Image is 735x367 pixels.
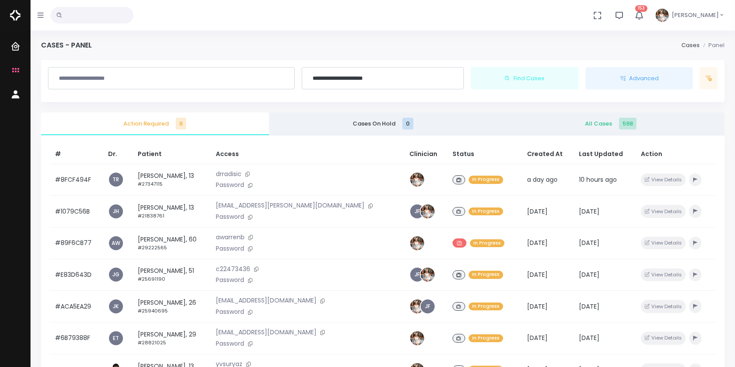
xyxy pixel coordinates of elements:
[641,173,686,186] button: View Details
[133,323,211,354] td: [PERSON_NAME], 29
[41,41,92,49] h4: Cases - Panel
[216,339,399,349] p: Password
[579,333,599,342] span: [DATE]
[527,270,548,279] span: [DATE]
[216,212,399,222] p: Password
[579,302,599,311] span: [DATE]
[619,118,636,129] span: 598
[469,271,503,279] span: In Progress
[176,118,186,129] span: 8
[50,144,103,164] th: #
[579,270,599,279] span: [DATE]
[410,268,424,282] a: JF
[216,201,399,211] p: [EMAIL_ADDRESS][PERSON_NAME][DOMAIN_NAME]
[470,239,504,248] span: In Progress
[216,265,399,274] p: c22473436
[211,144,404,164] th: Access
[527,207,548,216] span: [DATE]
[50,227,103,259] td: #89F6CB77
[527,238,548,247] span: [DATE]
[641,300,686,313] button: View Details
[138,244,167,251] small: #29222565
[672,11,719,20] span: [PERSON_NAME]
[216,244,399,254] p: Password
[579,238,599,247] span: [DATE]
[635,5,647,12] span: 153
[138,180,163,187] small: #27347115
[138,212,164,219] small: #21838761
[402,118,413,129] span: 0
[216,170,399,179] p: drradisic
[700,41,725,50] li: Panel
[50,196,103,228] td: #1079C56B
[50,291,103,323] td: #ACA5EA29
[48,119,262,128] span: Action Required
[50,323,103,354] td: #6B79388F
[527,333,548,342] span: [DATE]
[636,144,716,164] th: Action
[469,302,503,311] span: In Progress
[138,339,166,346] small: #28821025
[109,299,123,313] a: JK
[216,180,399,190] p: Password
[133,259,211,291] td: [PERSON_NAME], 51
[50,259,103,291] td: #E83D643D
[216,275,399,285] p: Password
[410,204,424,218] a: JF
[471,67,578,90] button: Find Cases
[681,41,700,49] a: Cases
[216,233,399,242] p: awarrenb
[504,119,718,128] span: All Cases
[133,291,211,323] td: [PERSON_NAME], 26
[579,175,617,184] span: 10 hours ago
[527,175,558,184] span: a day ago
[133,227,211,259] td: [PERSON_NAME], 60
[138,307,168,314] small: #25940695
[138,275,165,282] small: #25691190
[654,7,670,23] img: Header Avatar
[469,334,503,343] span: In Progress
[133,196,211,228] td: [PERSON_NAME], 13
[404,144,447,164] th: Clinician
[109,204,123,218] a: JH
[421,299,435,313] a: JF
[469,176,503,184] span: In Progress
[522,144,574,164] th: Created At
[109,331,123,345] a: ET
[103,144,133,164] th: Dr.
[276,119,490,128] span: Cases On Hold
[216,328,399,337] p: [EMAIL_ADDRESS][DOMAIN_NAME]
[447,144,521,164] th: Status
[641,237,686,249] button: View Details
[50,164,103,196] td: #8FCF494F
[641,268,686,281] button: View Details
[585,67,693,90] button: Advanced
[469,207,503,216] span: In Progress
[579,207,599,216] span: [DATE]
[641,205,686,217] button: View Details
[527,302,548,311] span: [DATE]
[574,144,635,164] th: Last Updated
[216,296,399,306] p: [EMAIL_ADDRESS][DOMAIN_NAME]
[109,236,123,250] a: AW
[641,332,686,344] button: View Details
[133,144,211,164] th: Patient
[133,164,211,196] td: [PERSON_NAME], 13
[10,6,20,24] img: Logo Horizontal
[109,268,123,282] a: JG
[216,307,399,317] p: Password
[109,173,123,187] a: TR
